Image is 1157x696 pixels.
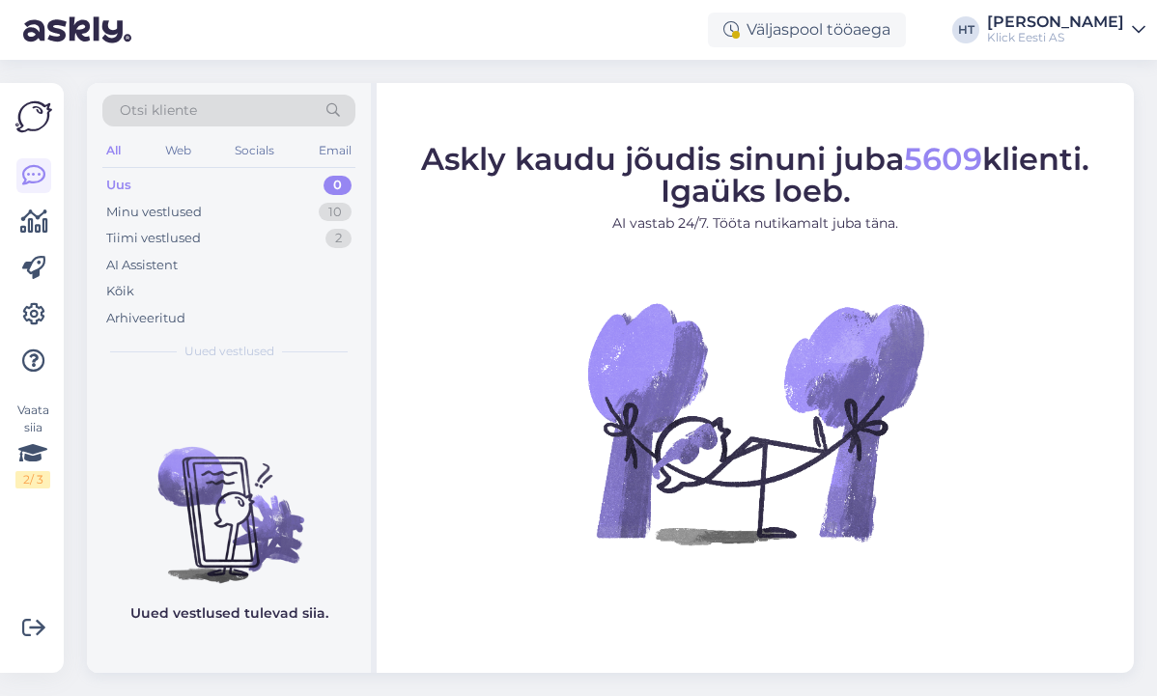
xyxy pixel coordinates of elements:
div: Tiimi vestlused [106,229,201,248]
div: Vaata siia [15,402,50,488]
div: Socials [231,138,278,163]
p: Uued vestlused tulevad siia. [130,603,328,624]
div: 10 [319,203,352,222]
div: HT [952,16,979,43]
div: Väljaspool tööaega [708,13,906,47]
div: 0 [324,176,352,195]
span: Otsi kliente [120,100,197,121]
div: Uus [106,176,131,195]
img: Askly Logo [15,98,52,135]
div: Email [315,138,355,163]
span: Uued vestlused [184,343,274,360]
div: Minu vestlused [106,203,202,222]
span: 5609 [904,140,982,178]
div: [PERSON_NAME] [987,14,1124,30]
div: Web [161,138,195,163]
span: Askly kaudu jõudis sinuni juba klienti. Igaüks loeb. [421,140,1089,209]
div: 2 / 3 [15,471,50,488]
div: All [102,138,125,163]
img: No Chat active [581,249,929,597]
div: Kõik [106,282,134,301]
div: 2 [325,229,352,248]
img: No chats [87,412,371,586]
a: [PERSON_NAME]Klick Eesti AS [987,14,1145,45]
div: AI Assistent [106,256,178,275]
div: Arhiveeritud [106,309,185,328]
p: AI vastab 24/7. Tööta nutikamalt juba täna. [421,213,1089,234]
div: Klick Eesti AS [987,30,1124,45]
